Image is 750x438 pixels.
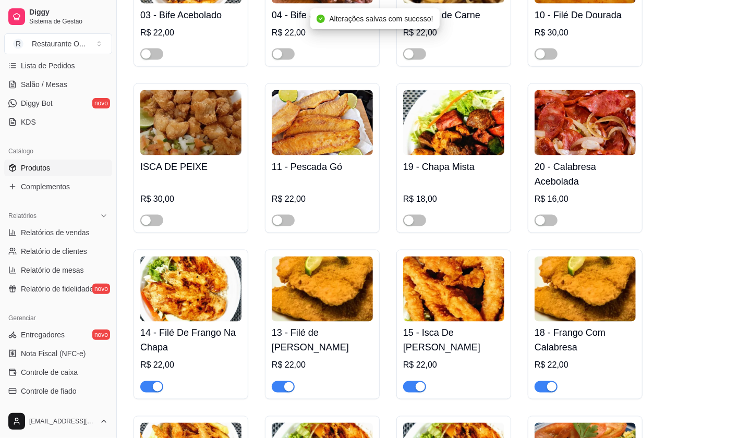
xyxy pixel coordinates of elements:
span: Relatório de fidelidade [21,284,93,294]
h4: 10 - Filé De Dourada [535,8,636,22]
a: Produtos [4,160,112,176]
div: R$ 22,00 [403,27,504,39]
div: R$ 30,00 [140,193,241,205]
span: Relatórios de vendas [21,227,90,238]
a: Relatório de clientes [4,243,112,260]
span: Controle de caixa [21,367,78,378]
a: Complementos [4,178,112,195]
span: Diggy [29,8,108,17]
div: R$ 22,00 [272,27,373,39]
button: Select a team [4,33,112,54]
h4: 04 - Bife a cavalo [272,8,373,22]
h4: 19 - Chapa Mista [403,160,504,174]
div: R$ 18,00 [403,193,504,205]
h4: 03 - Bife Acebolado [140,8,241,22]
span: Relatório de clientes [21,246,87,257]
a: Nota Fiscal (NFC-e) [4,345,112,362]
span: Relatórios [8,212,37,220]
span: Entregadores [21,330,65,340]
a: Lista de Pedidos [4,57,112,74]
span: Lista de Pedidos [21,60,75,71]
a: KDS [4,114,112,130]
span: KDS [21,117,36,127]
span: Produtos [21,163,50,173]
a: Relatório de fidelidadenovo [4,281,112,297]
div: R$ 22,00 [140,359,241,372]
div: Catálogo [4,143,112,160]
h4: 11 - Pescada Gó [272,160,373,174]
div: R$ 22,00 [140,27,241,39]
h4: 15 - Isca De [PERSON_NAME] [403,326,504,355]
a: Controle de fiado [4,383,112,399]
h4: 18 - Frango Com Calabresa [535,326,636,355]
h4: ISCA DE PEIXE [140,160,241,174]
h4: 13 - Filé de [PERSON_NAME] [272,326,373,355]
img: product-image [403,257,504,322]
a: Relatório de mesas [4,262,112,278]
div: R$ 30,00 [535,27,636,39]
span: [EMAIL_ADDRESS][DOMAIN_NAME] [29,417,95,425]
a: DiggySistema de Gestão [4,4,112,29]
span: Nota Fiscal (NFC-e) [21,348,86,359]
span: Relatório de mesas [21,265,84,275]
button: [EMAIL_ADDRESS][DOMAIN_NAME] [4,409,112,434]
span: Controle de fiado [21,386,77,396]
div: R$ 22,00 [535,359,636,372]
span: Sistema de Gestão [29,17,108,26]
img: product-image [140,90,241,155]
a: Diggy Botnovo [4,95,112,112]
a: Relatórios de vendas [4,224,112,241]
div: R$ 22,00 [272,193,373,205]
div: R$ 16,00 [535,193,636,205]
h4: 14 - Filé De Frango Na Chapa [140,326,241,355]
span: Alterações salvas com sucesso! [329,15,433,23]
img: product-image [140,257,241,322]
a: Entregadoresnovo [4,326,112,343]
a: Salão / Mesas [4,76,112,93]
a: Cupons [4,401,112,418]
h4: 20 - Calabresa Acebolada [535,160,636,189]
span: Salão / Mesas [21,79,67,90]
span: R [13,39,23,49]
div: R$ 22,00 [272,359,373,372]
div: Gerenciar [4,310,112,326]
img: product-image [403,90,504,155]
a: Controle de caixa [4,364,112,381]
img: product-image [535,90,636,155]
span: check-circle [317,15,325,23]
div: Restaurante O ... [32,39,86,49]
img: product-image [272,257,373,322]
span: Diggy Bot [21,98,53,108]
img: product-image [272,90,373,155]
div: R$ 22,00 [403,359,504,372]
img: product-image [535,257,636,322]
span: Complementos [21,181,70,192]
h4: 05 - Isca de Carne [403,8,504,22]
